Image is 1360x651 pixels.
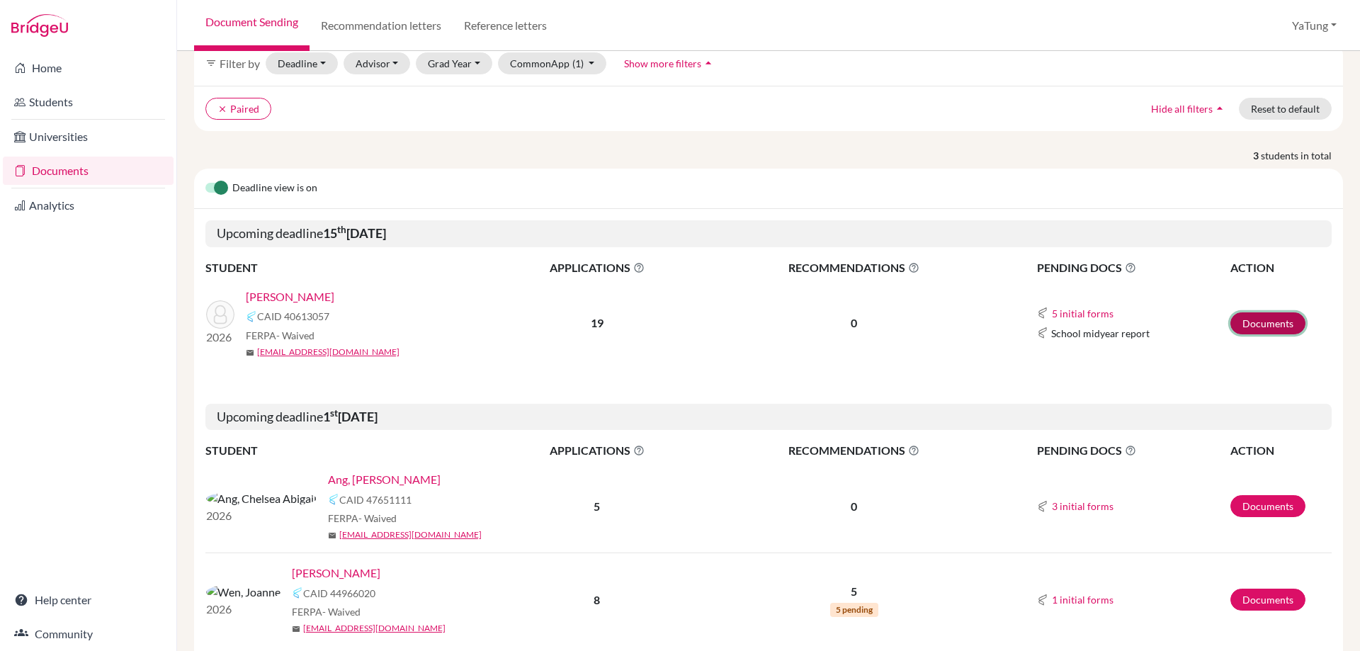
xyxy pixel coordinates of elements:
h5: Upcoming deadline [205,220,1332,247]
img: Common App logo [1037,327,1048,339]
button: Deadline [266,52,338,74]
button: Show more filtersarrow_drop_up [612,52,727,74]
span: - Waived [358,512,397,524]
span: PENDING DOCS [1037,259,1229,276]
p: 5 [706,583,1002,600]
span: CAID 44966020 [303,586,375,601]
span: - Waived [322,606,361,618]
img: Ang, Chelsea Abigail [206,490,317,507]
button: Advisor [344,52,411,74]
h5: Upcoming deadline [205,404,1332,431]
p: 2026 [206,507,317,524]
img: Vidal, Ella [206,300,234,329]
p: 2026 [206,329,234,346]
th: STUDENT [205,259,489,277]
a: [PERSON_NAME] [292,565,380,582]
span: PENDING DOCS [1037,442,1229,459]
img: Common App logo [292,587,303,599]
span: students in total [1261,148,1343,163]
a: Ang, [PERSON_NAME] [328,471,441,488]
span: APPLICATIONS [489,442,705,459]
img: Common App logo [1037,307,1048,319]
a: [EMAIL_ADDRESS][DOMAIN_NAME] [257,346,399,358]
p: 0 [706,315,1002,332]
b: 5 [594,499,600,513]
button: 3 initial forms [1051,498,1114,514]
i: arrow_drop_up [701,56,715,70]
span: mail [246,349,254,357]
a: [EMAIL_ADDRESS][DOMAIN_NAME] [303,622,446,635]
a: Documents [3,157,174,185]
a: Students [3,88,174,116]
a: Documents [1230,589,1305,611]
th: ACTION [1230,441,1332,460]
button: Grad Year [416,52,492,74]
img: Common App logo [1037,501,1048,512]
span: Deadline view is on [232,180,317,197]
button: clearPaired [205,98,271,120]
img: Common App logo [246,311,257,322]
img: Common App logo [328,494,339,505]
span: (1) [572,57,584,69]
a: Universities [3,123,174,151]
a: [PERSON_NAME] [246,288,334,305]
span: Show more filters [624,57,701,69]
img: Bridge-U [11,14,68,37]
span: RECOMMENDATIONS [706,442,1002,459]
button: YaTung [1286,12,1343,39]
strong: 3 [1253,148,1261,163]
span: FERPA [246,328,314,343]
th: ACTION [1230,259,1332,277]
button: Reset to default [1239,98,1332,120]
span: Hide all filters [1151,103,1213,115]
th: STUDENT [205,441,489,460]
span: APPLICATIONS [489,259,705,276]
p: 0 [706,498,1002,515]
b: 8 [594,593,600,606]
i: filter_list [205,57,217,69]
button: CommonApp(1) [498,52,607,74]
span: mail [328,531,336,540]
a: [EMAIL_ADDRESS][DOMAIN_NAME] [339,528,482,541]
span: 5 pending [830,603,878,617]
b: 15 [DATE] [323,225,386,241]
span: School midyear report [1051,326,1150,341]
span: FERPA [292,604,361,619]
span: CAID 47651111 [339,492,412,507]
a: Documents [1230,495,1305,517]
i: arrow_drop_up [1213,101,1227,115]
img: Common App logo [1037,594,1048,606]
span: - Waived [276,329,314,341]
button: Hide all filtersarrow_drop_up [1139,98,1239,120]
button: 1 initial forms [1051,591,1114,608]
a: Home [3,54,174,82]
span: FERPA [328,511,397,526]
sup: th [337,224,346,235]
a: Analytics [3,191,174,220]
span: mail [292,625,300,633]
b: 19 [591,316,603,329]
b: 1 [DATE] [323,409,378,424]
a: Community [3,620,174,648]
img: Wen, Joanne [206,584,280,601]
a: Documents [1230,312,1305,334]
span: Filter by [220,57,260,70]
sup: st [330,407,338,419]
p: 2026 [206,601,280,618]
i: clear [217,104,227,114]
a: Help center [3,586,174,614]
span: CAID 40613057 [257,309,329,324]
button: 5 initial forms [1051,305,1114,322]
span: RECOMMENDATIONS [706,259,1002,276]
